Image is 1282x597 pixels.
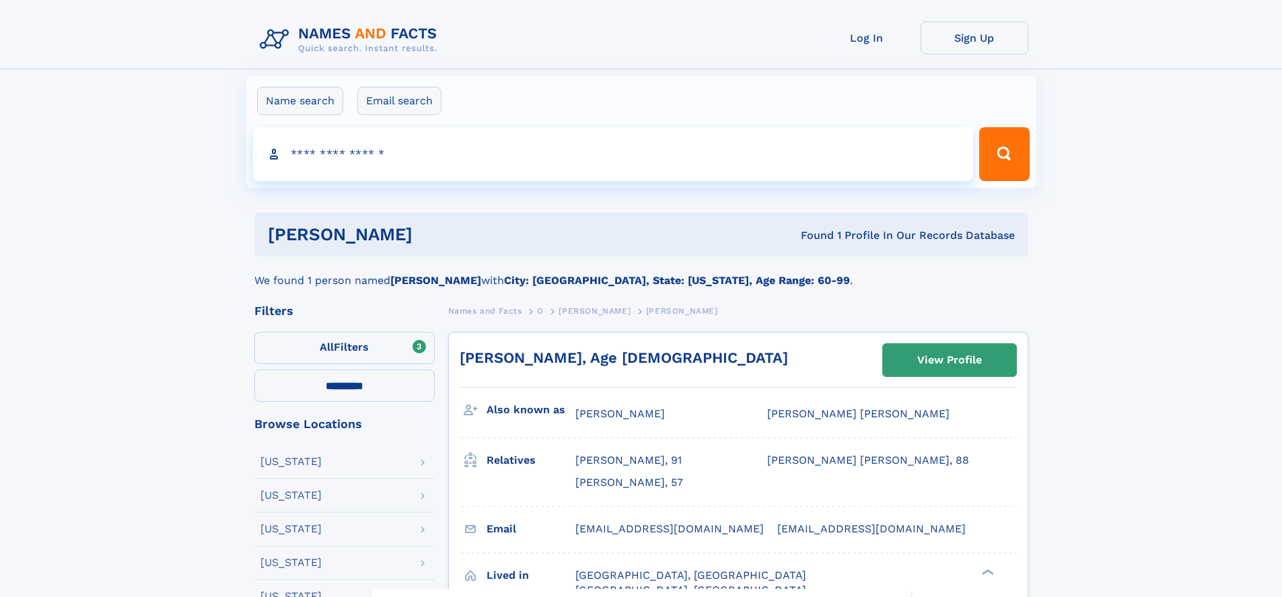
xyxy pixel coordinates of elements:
[504,274,850,287] b: City: [GEOGRAPHIC_DATA], State: [US_STATE], Age Range: 60-99
[575,522,764,535] span: [EMAIL_ADDRESS][DOMAIN_NAME]
[268,226,607,243] h1: [PERSON_NAME]
[606,228,1015,243] div: Found 1 Profile In Our Records Database
[487,449,575,472] h3: Relatives
[767,407,950,420] span: [PERSON_NAME] [PERSON_NAME]
[777,522,966,535] span: [EMAIL_ADDRESS][DOMAIN_NAME]
[978,567,995,576] div: ❯
[537,306,544,316] span: O
[883,344,1016,376] a: View Profile
[254,418,435,430] div: Browse Locations
[487,564,575,587] h3: Lived in
[260,557,322,568] div: [US_STATE]
[320,341,334,353] span: All
[448,302,522,319] a: Names and Facts
[917,345,982,376] div: View Profile
[254,22,448,58] img: Logo Names and Facts
[260,456,322,467] div: [US_STATE]
[537,302,544,319] a: O
[979,127,1029,181] button: Search Button
[487,398,575,421] h3: Also known as
[357,87,441,115] label: Email search
[646,306,718,316] span: [PERSON_NAME]
[260,490,322,501] div: [US_STATE]
[575,569,806,582] span: [GEOGRAPHIC_DATA], [GEOGRAPHIC_DATA]
[253,127,974,181] input: search input
[575,407,665,420] span: [PERSON_NAME]
[575,475,683,490] a: [PERSON_NAME], 57
[254,305,435,317] div: Filters
[254,332,435,364] label: Filters
[575,584,806,596] span: [GEOGRAPHIC_DATA], [GEOGRAPHIC_DATA]
[813,22,921,55] a: Log In
[559,302,631,319] a: [PERSON_NAME]
[559,306,631,316] span: [PERSON_NAME]
[575,453,682,468] a: [PERSON_NAME], 91
[460,349,788,366] a: [PERSON_NAME], Age [DEMOGRAPHIC_DATA]
[390,274,481,287] b: [PERSON_NAME]
[921,22,1028,55] a: Sign Up
[257,87,343,115] label: Name search
[260,524,322,534] div: [US_STATE]
[254,256,1028,289] div: We found 1 person named with .
[767,453,969,468] a: [PERSON_NAME] [PERSON_NAME], 88
[487,518,575,540] h3: Email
